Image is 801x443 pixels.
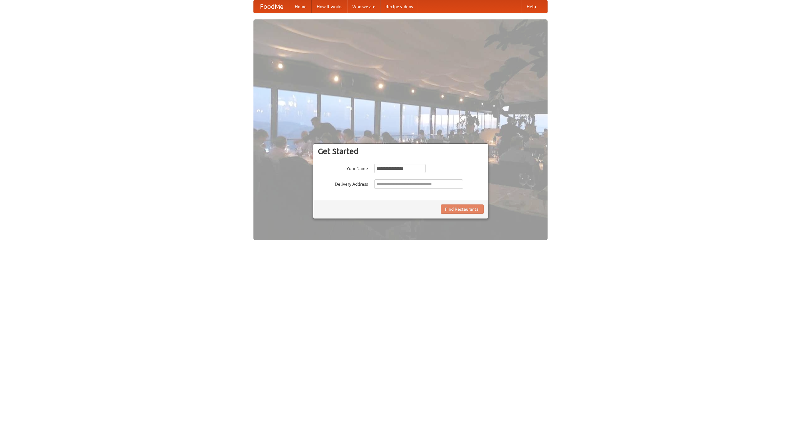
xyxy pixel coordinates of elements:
button: Find Restaurants! [441,204,484,214]
a: FoodMe [254,0,290,13]
a: Home [290,0,312,13]
label: Delivery Address [318,179,368,187]
a: Help [522,0,541,13]
a: Recipe videos [380,0,418,13]
h3: Get Started [318,147,484,156]
label: Your Name [318,164,368,172]
a: How it works [312,0,347,13]
a: Who we are [347,0,380,13]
